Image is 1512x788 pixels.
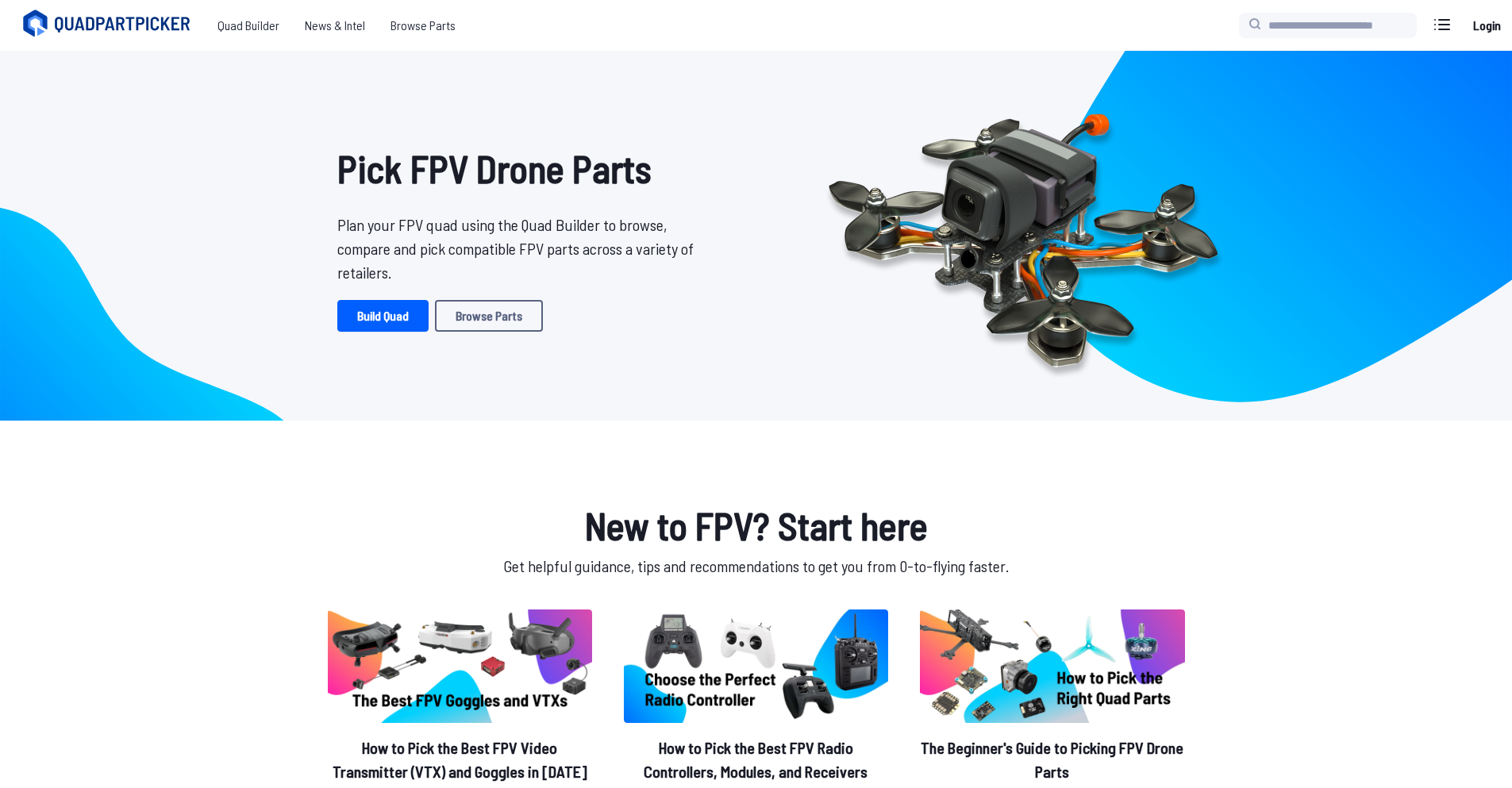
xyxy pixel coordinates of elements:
[1468,10,1506,41] a: Login
[624,609,888,723] img: image of post
[337,300,429,332] a: Build Quad
[435,300,543,332] a: Browse Parts
[337,213,706,284] p: Plan your FPV quad using the Quad Builder to browse, compare and pick compatible FPV parts across...
[337,140,706,197] h1: Pick FPV Drone Parts
[328,736,592,783] h2: How to Pick the Best FPV Video Transmitter (VTX) and Goggles in [DATE]
[205,10,292,41] a: Quad Builder
[624,736,888,783] h2: How to Pick the Best FPV Radio Controllers, Modules, and Receivers
[378,10,468,41] a: Browse Parts
[920,609,1184,723] img: image of post
[325,554,1188,578] p: Get helpful guidance, tips and recommendations to get you from 0-to-flying faster.
[328,609,592,723] img: image of post
[325,497,1188,554] h1: New to FPV? Start here
[794,77,1252,394] img: Quadcopter
[292,10,378,41] a: News & Intel
[920,736,1184,783] h2: The Beginner's Guide to Picking FPV Drone Parts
